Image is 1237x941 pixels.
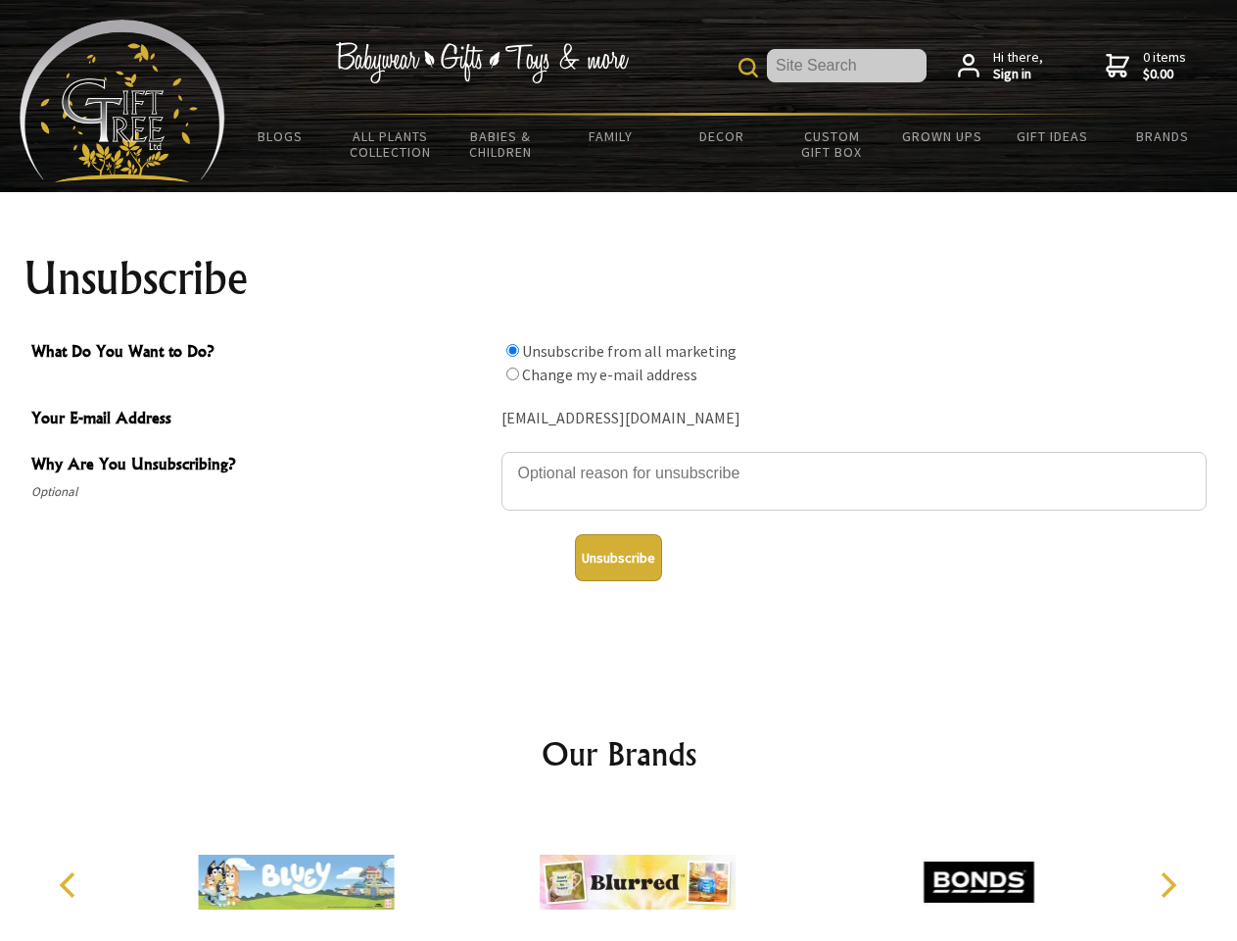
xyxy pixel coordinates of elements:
[31,339,492,368] span: What Do You Want to Do?
[1143,66,1186,83] strong: $0.00
[556,116,667,157] a: Family
[1146,864,1189,907] button: Next
[446,116,556,173] a: Babies & Children
[886,116,997,157] a: Grown Ups
[506,368,519,380] input: What Do You Want to Do?
[777,116,887,173] a: Custom Gift Box
[506,344,519,357] input: What Do You Want to Do?
[24,255,1214,302] h1: Unsubscribe
[20,20,225,182] img: Babyware - Gifts - Toys and more...
[31,406,492,434] span: Your E-mail Address
[575,534,662,581] button: Unsubscribe
[958,49,1043,83] a: Hi there,Sign in
[993,49,1043,83] span: Hi there,
[1108,116,1218,157] a: Brands
[522,341,737,361] label: Unsubscribe from all marketing
[997,116,1108,157] a: Gift Ideas
[336,116,447,173] a: All Plants Collection
[666,116,777,157] a: Decor
[501,452,1207,511] textarea: Why Are You Unsubscribing?
[738,58,758,77] img: product search
[49,864,92,907] button: Previous
[501,404,1207,434] div: [EMAIL_ADDRESS][DOMAIN_NAME]
[522,365,697,384] label: Change my e-mail address
[225,116,336,157] a: BLOGS
[1143,48,1186,83] span: 0 items
[31,480,492,504] span: Optional
[335,42,629,83] img: Babywear - Gifts - Toys & more
[767,49,927,82] input: Site Search
[993,66,1043,83] strong: Sign in
[39,730,1199,777] h2: Our Brands
[31,452,492,480] span: Why Are You Unsubscribing?
[1106,49,1186,83] a: 0 items$0.00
